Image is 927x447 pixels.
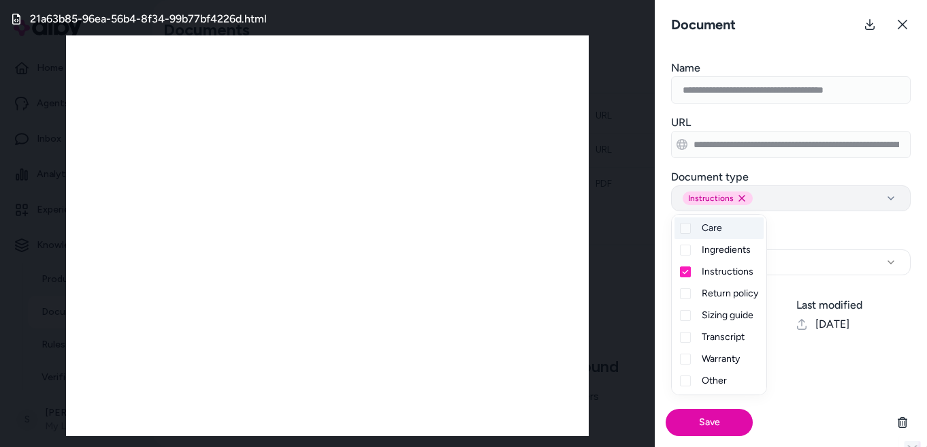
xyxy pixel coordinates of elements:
[702,352,740,366] span: Warranty
[671,60,911,76] h3: Name
[702,287,758,300] span: Return policy
[671,169,911,185] h3: Document type
[702,221,722,235] span: Care
[702,330,745,344] span: Transcript
[702,265,753,279] span: Instructions
[702,243,751,257] span: Ingredients
[702,309,753,322] span: Sizing guide
[666,15,741,34] h3: Document
[666,409,753,436] button: Save
[815,316,849,333] span: [DATE]
[702,374,727,388] span: Other
[736,193,747,204] button: Remove instructions option
[30,11,267,27] h3: 21a63b85-96ea-56b4-8f34-99b77bf4226d.html
[796,297,911,313] h3: Last modified
[671,114,911,131] h3: URL
[672,215,766,395] div: Suggestions
[683,191,753,205] div: Instructions
[671,185,911,211] button: InstructionsRemove instructions option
